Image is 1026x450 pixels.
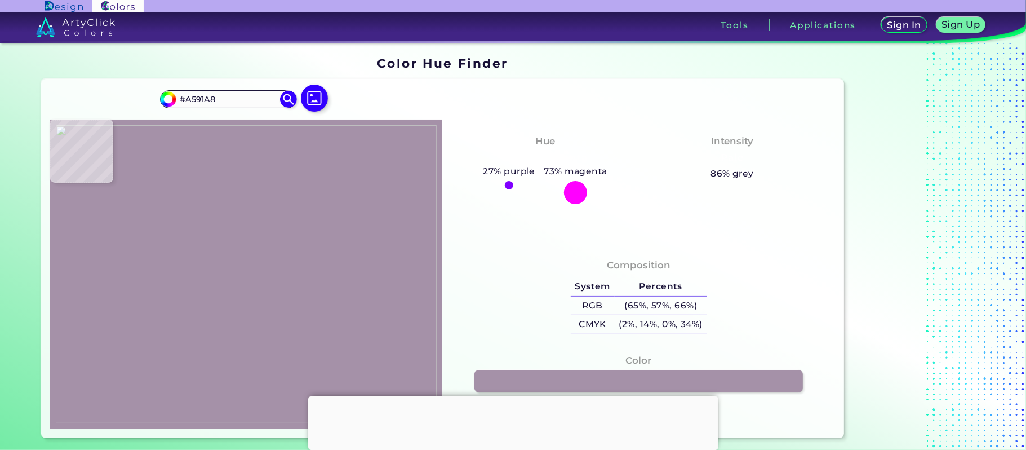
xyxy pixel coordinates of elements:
iframe: Advertisement [849,52,989,443]
h5: RGB [571,297,615,315]
h1: Color Hue Finder [377,55,508,72]
img: 4848f1a6-26ae-4f0a-9064-b8932fa3cf42 [56,125,437,424]
img: ArtyClick Design logo [45,1,83,12]
h4: Color [626,352,652,369]
h5: (2%, 14%, 0%, 34%) [615,315,707,334]
a: Sign In [880,17,928,33]
h5: 27% purple [479,164,540,179]
h4: Hue [535,133,555,149]
input: type color.. [176,91,281,107]
h4: Intensity [711,133,754,149]
h5: Sign Up [941,20,981,29]
iframe: Advertisement [308,396,718,447]
h5: CMYK [571,315,615,334]
h4: Composition [607,257,670,273]
h3: Tools [721,21,748,29]
img: icon picture [301,85,328,112]
h5: System [571,277,615,296]
img: icon search [280,91,297,108]
h5: (65%, 57%, 66%) [615,297,707,315]
h3: Purply Magenta [498,151,593,165]
h5: 73% magenta [540,164,612,179]
h3: Pale [716,151,748,165]
h5: 86% grey [710,166,754,181]
a: Sign Up [935,17,987,33]
img: logo_artyclick_colors_white.svg [36,17,116,37]
h5: Percents [615,277,707,296]
h3: Applications [790,21,856,29]
h5: Sign In [886,20,922,30]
